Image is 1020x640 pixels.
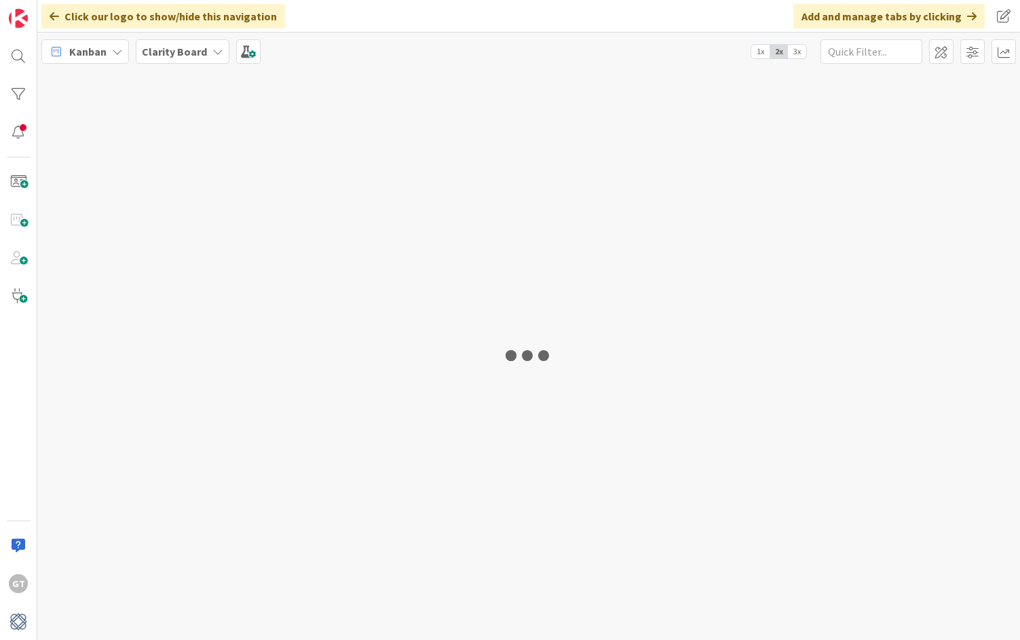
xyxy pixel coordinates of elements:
span: 2x [770,45,788,58]
input: Quick Filter... [820,39,922,64]
div: Add and manage tabs by clicking [793,4,985,29]
div: GT [9,574,28,593]
img: Visit kanbanzone.com [9,9,28,28]
b: Clarity Board [142,45,207,58]
img: avatar [9,612,28,631]
span: 3x [788,45,806,58]
span: 1x [751,45,770,58]
span: Kanban [69,43,107,60]
div: Click our logo to show/hide this navigation [41,4,285,29]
